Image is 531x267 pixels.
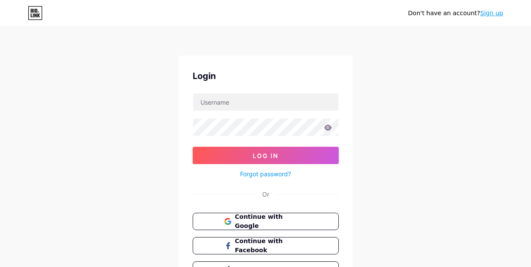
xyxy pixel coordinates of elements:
button: Log In [193,147,339,164]
button: Continue with Google [193,213,339,230]
span: Continue with Google [235,212,307,231]
div: Don't have an account? [408,9,503,18]
div: Or [262,190,269,199]
a: Forgot password? [240,169,291,178]
button: Continue with Facebook [193,237,339,254]
span: Log In [253,152,278,159]
input: Username [193,93,338,111]
span: Continue with Facebook [235,237,307,255]
div: Login [193,69,339,82]
a: Sign up [480,10,503,16]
